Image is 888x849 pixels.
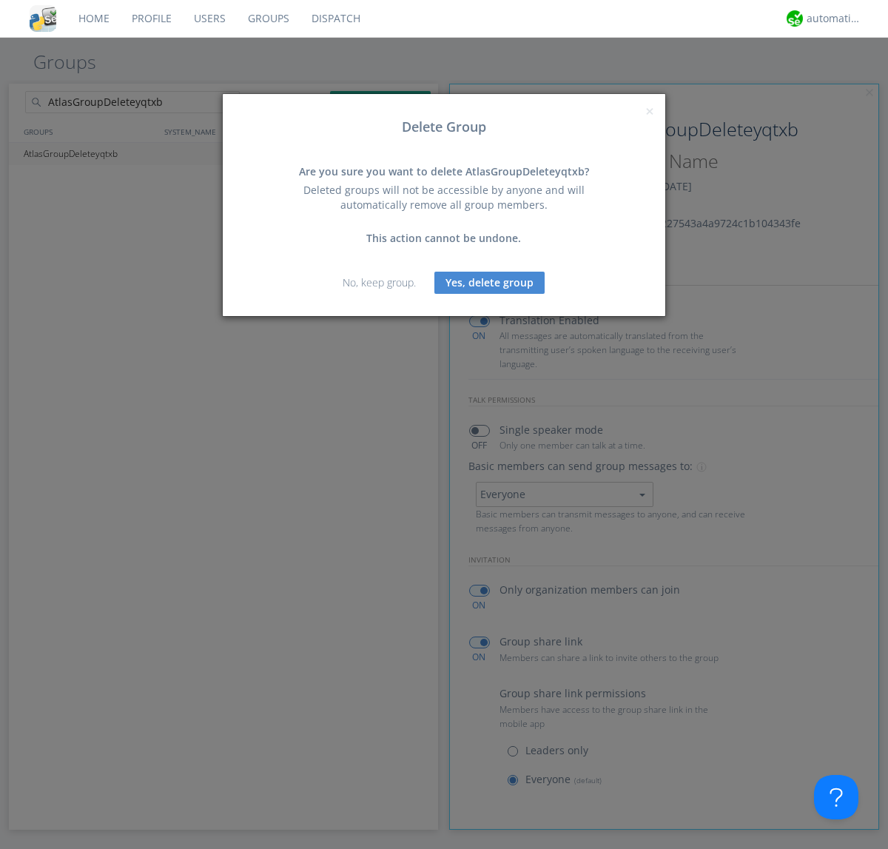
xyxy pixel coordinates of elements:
[787,10,803,27] img: d2d01cd9b4174d08988066c6d424eccd
[285,183,603,212] div: Deleted groups will not be accessible by anyone and will automatically remove all group members.
[285,164,603,179] div: Are you sure you want to delete AtlasGroupDeleteyqtxb?
[30,5,56,32] img: cddb5a64eb264b2086981ab96f4c1ba7
[645,101,654,121] span: ×
[285,231,603,246] div: This action cannot be undone.
[434,272,545,294] button: Yes, delete group
[343,275,416,289] a: No, keep group.
[807,11,862,26] div: automation+atlas
[234,120,654,135] h3: Delete Group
